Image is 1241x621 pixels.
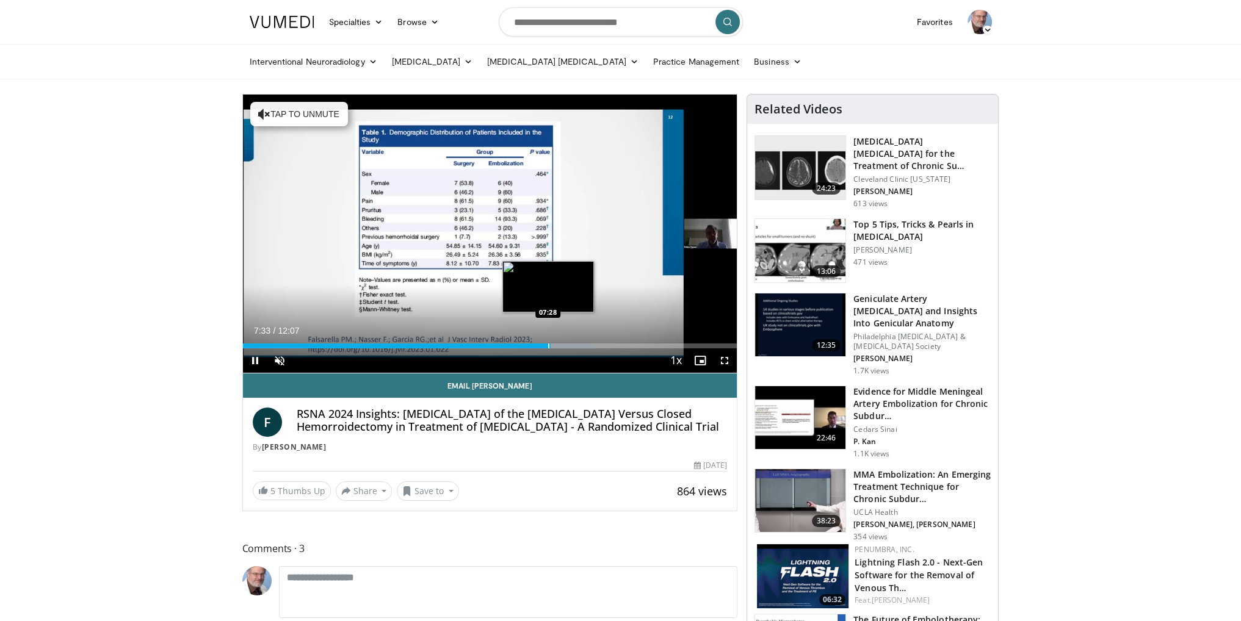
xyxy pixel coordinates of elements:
a: 5 Thumbs Up [253,481,331,500]
span: 7:33 [254,326,270,336]
img: 14765255-5e53-4ea1-a55d-e7f6a9a54f47.150x105_q85_crop-smart_upscale.jpg [755,293,845,357]
p: Cedars Sinai [853,425,991,434]
div: By [253,442,728,453]
p: 1.1K views [853,449,889,459]
p: P. Kan [853,437,991,447]
div: Progress Bar [243,343,737,348]
span: 12:35 [812,339,841,351]
span: 12:07 [278,326,299,336]
a: 13:06 Top 5 Tips, Tricks & Pearls in [MEDICAL_DATA] [PERSON_NAME] 471 views [754,218,991,283]
input: Search topics, interventions [499,7,743,37]
h3: Evidence for Middle Meningeal Artery Embolization for Chronic Subdur… [853,386,991,422]
p: 1.7K views [853,366,889,376]
img: image.jpeg [502,261,594,312]
a: [MEDICAL_DATA] [385,49,480,74]
img: e908fd42-4414-4b38-ab89-4e1b3c99a32c.png.150x105_q85_crop-smart_upscale.png [757,544,848,608]
h3: MMA Embolization: An Emerging Treatment Technique for Chronic Subdur… [853,468,991,505]
p: [PERSON_NAME] [853,354,991,364]
h4: Related Videos [754,102,842,117]
span: 22:46 [812,432,841,444]
button: Enable picture-in-picture mode [688,348,712,373]
button: Tap to unmute [250,102,348,126]
a: F [253,407,282,437]
button: Share [336,481,393,501]
a: [MEDICAL_DATA] [MEDICAL_DATA] [480,49,646,74]
h4: RSNA 2024 Insights: [MEDICAL_DATA] of the [MEDICAL_DATA] Versus Closed Hemorroidectomy in Treatme... [297,407,728,434]
img: VuMedi Logo [250,16,314,28]
a: Specialties [322,10,391,34]
div: [DATE] [694,460,727,471]
button: Fullscreen [712,348,737,373]
a: Browse [390,10,446,34]
p: [PERSON_NAME], [PERSON_NAME] [853,520,991,529]
h3: [MEDICAL_DATA] [MEDICAL_DATA] for the Treatment of Chronic Su… [853,135,991,172]
a: 06:32 [757,544,848,608]
a: 24:23 [MEDICAL_DATA] [MEDICAL_DATA] for the Treatment of Chronic Su… Cleveland Clinic [US_STATE] ... [754,135,991,209]
button: Pause [243,348,267,373]
a: 12:35 Geniculate Artery [MEDICAL_DATA] and Insights Into Genicular Anatomy Philadelphia [MEDICAL_... [754,293,991,376]
button: Save to [397,481,459,501]
p: Cleveland Clinic [US_STATE] [853,174,991,184]
img: 63821d75-5c38-4ca7-bb29-ce8e35b17261.150x105_q85_crop-smart_upscale.jpg [755,136,845,199]
a: Email [PERSON_NAME] [243,373,737,398]
p: 613 views [853,199,888,209]
span: 06:32 [819,594,845,605]
p: [PERSON_NAME] [853,187,991,196]
a: Favorites [910,10,960,34]
a: [PERSON_NAME] [872,595,930,605]
a: Practice Management [646,49,747,74]
h3: Top 5 Tips, Tricks & Pearls in [MEDICAL_DATA] [853,218,991,243]
a: 38:23 MMA Embolization: An Emerging Treatment Technique for Chronic Subdur… UCLA Health [PERSON_N... [754,468,991,542]
span: 5 [270,485,275,497]
button: Unmute [267,348,292,373]
img: Avatar [242,566,272,595]
img: Avatar [968,10,992,34]
p: 471 views [853,257,888,267]
a: Interventional Neuroradiology [242,49,385,74]
img: e176b5fd-2514-4f19-8c7e-b3d0060df837.150x105_q85_crop-smart_upscale.jpg [755,219,845,282]
h3: Geniculate Artery [MEDICAL_DATA] and Insights Into Genicular Anatomy [853,293,991,329]
span: 864 views [677,484,727,498]
span: Comments 3 [242,540,738,556]
a: Lightning Flash 2.0 - Next-Gen Software for the Removal of Venous Th… [855,556,983,594]
span: 13:06 [812,265,841,278]
div: Feat. [855,595,988,606]
p: [PERSON_NAME] [853,245,991,255]
span: 24:23 [812,182,841,195]
span: 38:23 [812,515,841,527]
video-js: Video Player [243,95,737,373]
p: 354 views [853,532,888,542]
button: Playback Rate [664,348,688,373]
a: Penumbra, Inc. [855,544,914,555]
a: [PERSON_NAME] [262,442,327,452]
img: 6a8b347c-63cd-4f6a-bd59-8649ef1555dc.150x105_q85_crop-smart_upscale.jpg [755,469,845,533]
a: 22:46 Evidence for Middle Meningeal Artery Embolization for Chronic Subdur… Cedars Sinai P. Kan 1... [754,386,991,459]
span: / [273,326,276,336]
p: Philadelphia [MEDICAL_DATA] & [MEDICAL_DATA] Society [853,332,991,351]
p: UCLA Health [853,508,991,517]
img: 13311615-811f-411b-abb9-798e807d72d4.150x105_q85_crop-smart_upscale.jpg [755,386,845,450]
a: Business [747,49,809,74]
